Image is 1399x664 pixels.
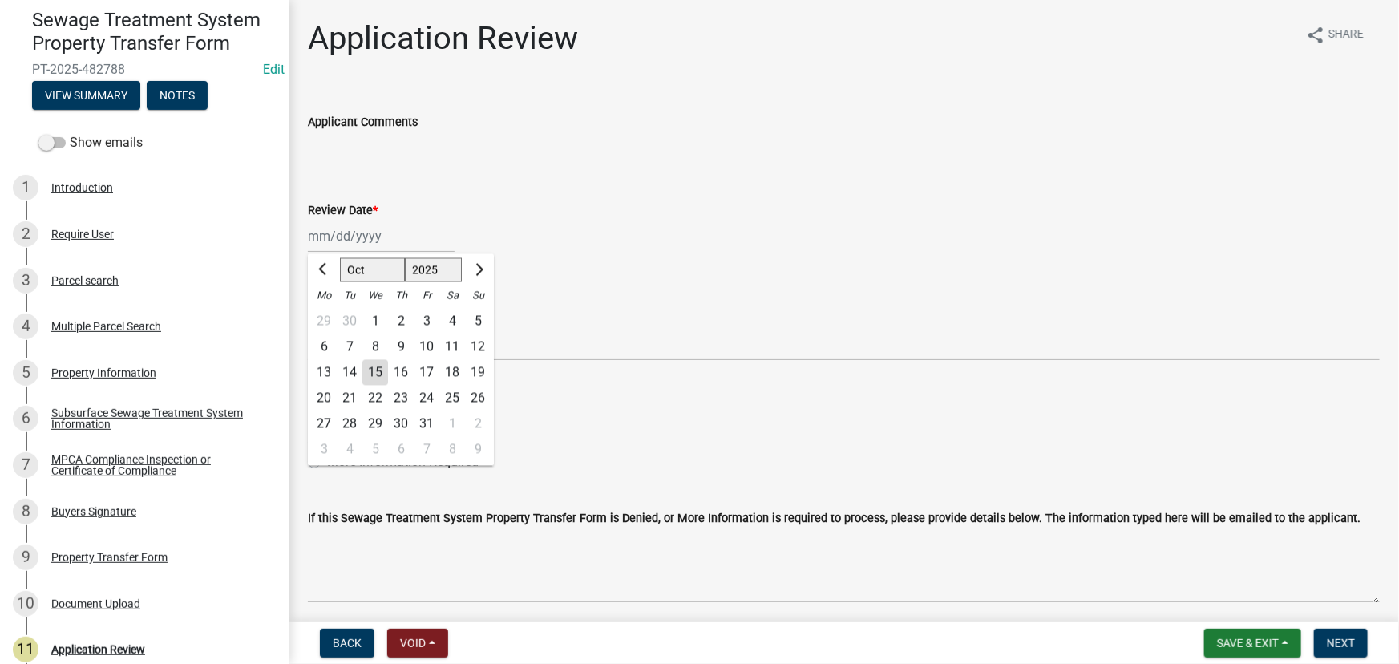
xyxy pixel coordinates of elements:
div: Su [465,283,491,309]
select: Select month [340,258,405,282]
div: 31 [414,411,439,437]
label: Applicant Comments [308,117,418,128]
div: 14 [337,360,362,386]
label: Show emails [38,133,143,152]
div: Friday, October 10, 2025 [414,334,439,360]
div: MPCA Compliance Inspection or Certificate of Compliance [51,454,263,476]
div: 8 [13,499,38,524]
div: 7 [13,452,38,478]
div: Wednesday, October 15, 2025 [362,360,388,386]
div: Property Transfer Form [51,552,168,563]
div: 26 [465,386,491,411]
div: Thursday, October 30, 2025 [388,411,414,437]
div: 21 [337,386,362,411]
div: Monday, September 29, 2025 [311,309,337,334]
div: Require User [51,229,114,240]
div: Saturday, October 25, 2025 [439,386,465,411]
div: Saturday, October 4, 2025 [439,309,465,334]
button: Save & Exit [1204,629,1301,658]
div: 4 [439,309,465,334]
div: Tuesday, September 30, 2025 [337,309,362,334]
div: Document Upload [51,598,140,609]
button: Next month [468,257,487,283]
div: Tu [337,283,362,309]
div: Monday, October 6, 2025 [311,334,337,360]
div: Wednesday, November 5, 2025 [362,437,388,463]
wm-modal-confirm: Notes [147,90,208,103]
div: 25 [439,386,465,411]
div: Monday, October 20, 2025 [311,386,337,411]
div: Application Review [51,644,145,655]
div: 8 [439,437,465,463]
div: 5 [13,360,38,386]
span: Share [1328,26,1364,45]
div: Wednesday, October 29, 2025 [362,411,388,437]
div: 2 [465,411,491,437]
div: 18 [439,360,465,386]
wm-modal-confirm: Edit Application Number [263,62,285,77]
div: 1 [362,309,388,334]
wm-modal-confirm: Summary [32,90,140,103]
div: 28 [337,411,362,437]
button: Next [1314,629,1368,658]
button: View Summary [32,81,140,110]
div: 23 [388,386,414,411]
div: 8 [362,334,388,360]
label: Review Date [308,205,378,217]
input: mm/dd/yyyy [308,220,455,253]
div: Tuesday, October 21, 2025 [337,386,362,411]
span: Void [400,637,426,650]
div: Mo [311,283,337,309]
div: Subsurface Sewage Treatment System Information [51,407,263,430]
div: Monday, November 3, 2025 [311,437,337,463]
div: 3 [414,309,439,334]
div: 1 [439,411,465,437]
div: Fr [414,283,439,309]
div: Tuesday, October 14, 2025 [337,360,362,386]
i: share [1306,26,1325,45]
div: Friday, October 17, 2025 [414,360,439,386]
div: Friday, November 7, 2025 [414,437,439,463]
div: Buyers Signature [51,506,136,517]
div: We [362,283,388,309]
div: 3 [311,437,337,463]
button: Previous month [314,257,334,283]
div: Thursday, October 9, 2025 [388,334,414,360]
div: 10 [414,334,439,360]
div: 4 [337,437,362,463]
div: Wednesday, October 1, 2025 [362,309,388,334]
h1: Application Review [308,19,578,58]
span: Next [1327,637,1355,650]
div: Sunday, October 5, 2025 [465,309,491,334]
div: Saturday, November 8, 2025 [439,437,465,463]
div: 17 [414,360,439,386]
div: 10 [13,591,38,617]
div: 13 [311,360,337,386]
select: Select year [405,258,463,282]
div: 9 [388,334,414,360]
div: Tuesday, October 7, 2025 [337,334,362,360]
div: Friday, October 3, 2025 [414,309,439,334]
div: Thursday, November 6, 2025 [388,437,414,463]
div: 4 [13,314,38,339]
label: If this Sewage Treatment System Property Transfer Form is Denied, or More Information is required... [308,513,1361,524]
div: 5 [362,437,388,463]
div: 2 [388,309,414,334]
div: 24 [414,386,439,411]
a: Edit [263,62,285,77]
div: Sunday, October 12, 2025 [465,334,491,360]
div: Sunday, November 2, 2025 [465,411,491,437]
div: 6 [388,437,414,463]
div: Multiple Parcel Search [51,321,161,332]
div: 22 [362,386,388,411]
div: 19 [465,360,491,386]
div: 11 [439,334,465,360]
div: 12 [465,334,491,360]
div: Tuesday, November 4, 2025 [337,437,362,463]
div: 9 [13,545,38,570]
div: Parcel search [51,275,119,286]
div: Monday, October 13, 2025 [311,360,337,386]
button: Void [387,629,448,658]
h4: Sewage Treatment System Property Transfer Form [32,9,276,55]
div: Thursday, October 16, 2025 [388,360,414,386]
